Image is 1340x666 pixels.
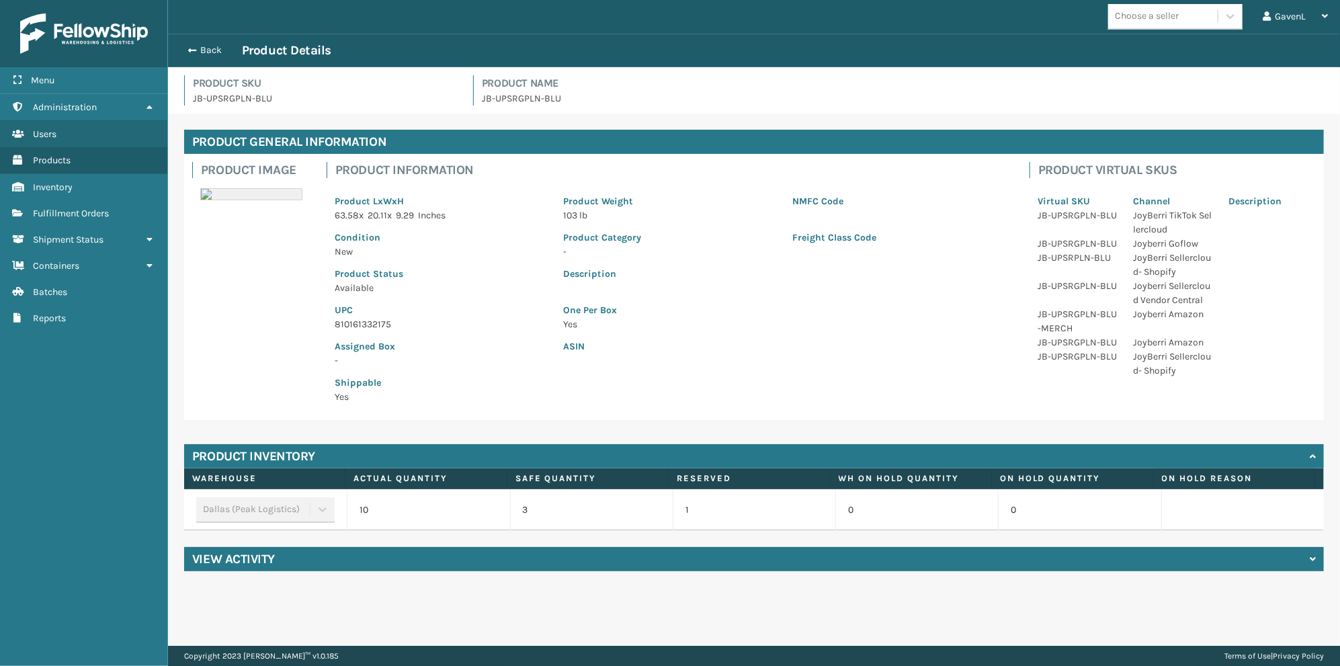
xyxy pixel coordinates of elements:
p: One Per Box [564,303,1005,317]
p: ASIN [564,339,1005,353]
p: Virtual SKU [1038,194,1117,208]
p: Yes [335,390,548,404]
span: Fulfillment Orders [33,208,109,219]
p: Joyberri Amazon [1133,335,1212,349]
img: logo [20,13,148,54]
p: Joyberri Sellercloud Vendor Central [1133,279,1212,307]
p: New [335,245,548,259]
span: Shipment Status [33,234,103,245]
p: Product Status [335,267,548,281]
h4: Product Name [482,75,1324,91]
span: Administration [33,101,97,113]
a: Terms of Use [1224,651,1271,661]
p: JB-UPSRGPLN-BLU [1038,335,1117,349]
span: Containers [33,260,79,272]
p: JoyBerri Sellercloud- Shopify [1133,251,1212,279]
label: WH On hold quantity [839,472,983,485]
span: Reports [33,313,66,324]
td: 3 [510,489,673,531]
span: Inventory [33,181,73,193]
p: Condition [335,231,548,245]
button: Back [180,44,242,56]
div: | [1224,646,1324,666]
span: 20.11 x [368,210,392,221]
span: 9.29 [396,210,414,221]
p: JB-UPSRGPLN-BLU [1038,349,1117,364]
p: Assigned Box [335,339,548,353]
p: JB-UPSRGPLN-BLU [1038,279,1117,293]
label: Safe Quantity [515,472,660,485]
h3: Product Details [242,42,331,58]
p: Channel [1133,194,1212,208]
p: 810161332175 [335,317,548,331]
h4: Product Virtual SKUs [1038,162,1316,178]
td: 0 [998,489,1161,531]
p: Freight Class Code [792,231,1005,245]
p: JB-UPSRGPLN-BLU [1038,208,1117,222]
span: Batches [33,286,67,298]
span: 103 lb [564,210,588,221]
span: Users [33,128,56,140]
p: Copyright 2023 [PERSON_NAME]™ v 1.0.185 [184,646,339,666]
p: JB-UPSRGPLN-BLU [1038,237,1117,251]
p: - [564,245,777,259]
label: On Hold Quantity [1000,472,1144,485]
h4: Product Information [335,162,1013,178]
p: JB-UPSRGPLN-BLU [193,91,457,106]
p: JoyBerri Sellercloud- Shopify [1133,349,1212,378]
label: On Hold Reason [1162,472,1306,485]
p: JB-UPSRPLN-BLU [1038,251,1117,265]
td: 10 [347,489,509,531]
span: Menu [31,75,54,86]
p: JB-UPSRGPLN-BLU [482,91,1324,106]
h4: Product Image [201,162,310,178]
p: Joyberri Amazon [1133,307,1212,321]
h4: Product SKU [193,75,457,91]
span: Inches [418,210,446,221]
span: Products [33,155,71,166]
p: NMFC Code [792,194,1005,208]
label: Actual Quantity [353,472,498,485]
p: UPC [335,303,548,317]
label: Warehouse [192,472,337,485]
p: Description [564,267,1005,281]
p: Product Weight [564,194,777,208]
p: Joyberri Goflow [1133,237,1212,251]
span: 63.58 x [335,210,364,221]
p: JoyBerri TikTok Sellercloud [1133,208,1212,237]
h4: Product General Information [184,130,1324,154]
p: Shippable [335,376,548,390]
p: Product Category [564,231,777,245]
p: JB-UPSRGPLN-BLU-MERCH [1038,307,1117,335]
a: Privacy Policy [1273,651,1324,661]
p: 1 [685,503,823,517]
td: 0 [835,489,998,531]
p: Yes [564,317,1005,331]
p: Product LxWxH [335,194,548,208]
img: 51104088640_40f294f443_o-scaled-700x700.jpg [200,188,302,200]
p: - [335,353,548,368]
label: Reserved [677,472,821,485]
p: Available [335,281,548,295]
h4: Product Inventory [192,448,315,464]
h4: View Activity [192,551,275,567]
div: Choose a seller [1115,9,1179,24]
p: Description [1228,194,1308,208]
